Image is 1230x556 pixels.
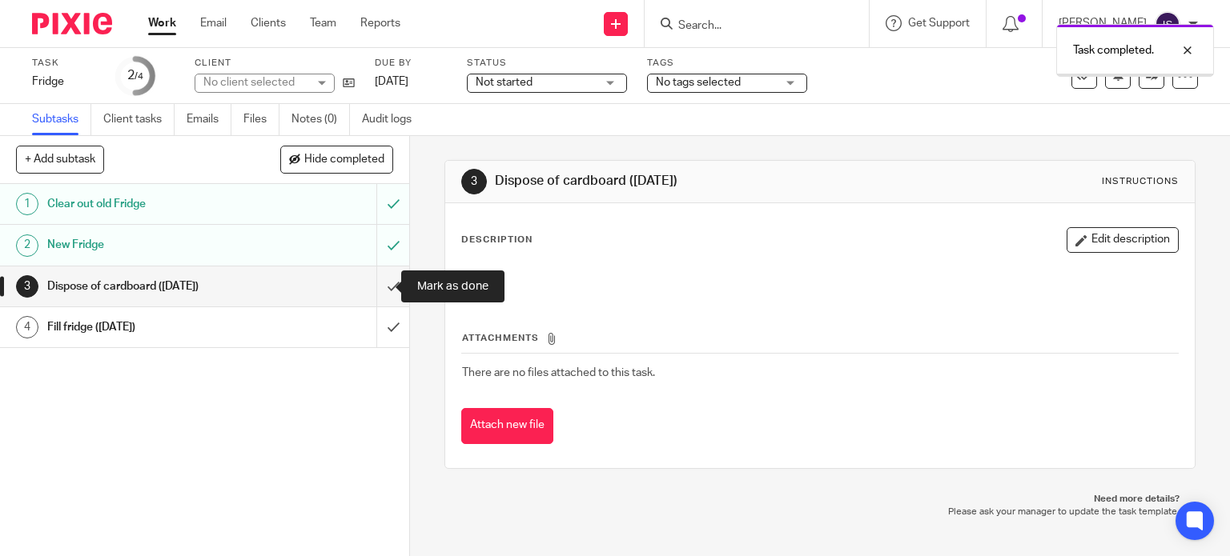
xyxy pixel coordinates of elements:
a: Files [243,104,279,135]
label: Status [467,57,627,70]
div: 3 [16,275,38,298]
div: No client selected [203,74,307,90]
h1: Fill fridge ([DATE]) [47,315,256,339]
small: /4 [135,72,143,81]
p: Description [461,234,533,246]
div: Fridge [32,74,96,90]
a: Subtasks [32,104,91,135]
label: Task [32,57,96,70]
p: Task completed. [1073,42,1154,58]
img: svg%3E [1155,11,1180,37]
span: There are no files attached to this task. [462,367,655,378]
a: Clients [251,15,286,31]
div: Instructions [1102,175,1179,188]
div: 3 [461,169,487,194]
h1: New Fridge [47,233,256,257]
a: Reports [360,15,400,31]
h1: Dispose of cardboard ([DATE]) [47,274,256,298]
label: Client [195,57,355,70]
span: Hide completed [304,154,384,166]
a: Client tasks [103,104,175,135]
a: Notes (0) [291,104,350,135]
a: Email [200,15,227,31]
div: 4 [16,316,38,338]
span: No tags selected [656,77,741,88]
button: Attach new file [461,408,553,444]
a: Audit logs [362,104,424,135]
a: Team [310,15,336,31]
span: Attachments [462,334,539,342]
h1: Dispose of cardboard ([DATE]) [495,173,854,190]
div: 1 [16,193,38,215]
a: Work [148,15,176,31]
h1: Clear out old Fridge [47,192,256,216]
div: 2 [16,234,38,257]
button: Edit description [1067,227,1179,253]
div: 2 [127,66,143,85]
button: + Add subtask [16,146,104,173]
a: Emails [187,104,231,135]
label: Due by [375,57,447,70]
img: Pixie [32,13,112,34]
span: Not started [476,77,533,88]
p: Please ask your manager to update the task template. [460,506,1180,518]
p: Need more details? [460,493,1180,506]
span: [DATE] [375,76,408,87]
button: Hide completed [280,146,393,173]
